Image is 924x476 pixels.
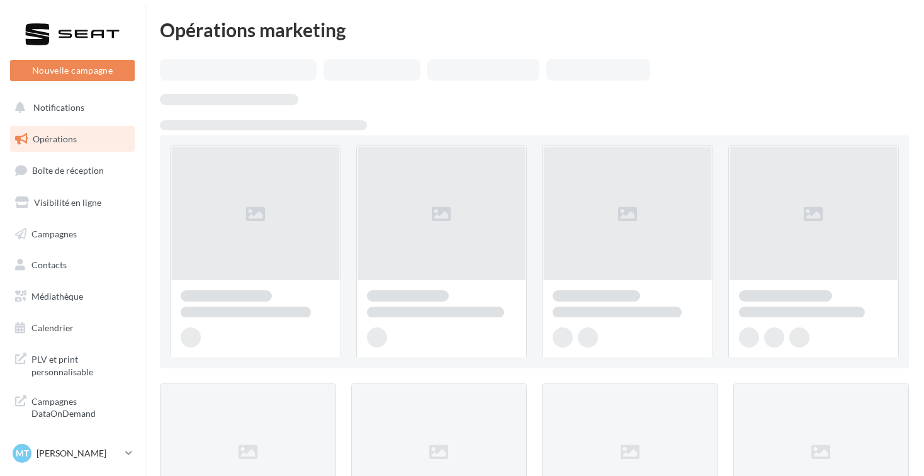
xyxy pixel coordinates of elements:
[31,351,130,378] span: PLV et print personnalisable
[160,20,909,39] div: Opérations marketing
[8,94,132,121] button: Notifications
[8,283,137,310] a: Médiathèque
[8,157,137,184] a: Boîte de réception
[8,388,137,425] a: Campagnes DataOnDemand
[8,221,137,247] a: Campagnes
[8,346,137,383] a: PLV et print personnalisable
[10,441,135,465] a: MT [PERSON_NAME]
[31,393,130,420] span: Campagnes DataOnDemand
[16,447,29,460] span: MT
[8,315,137,341] a: Calendrier
[33,102,84,113] span: Notifications
[31,322,74,333] span: Calendrier
[34,197,101,208] span: Visibilité en ligne
[31,259,67,270] span: Contacts
[32,165,104,176] span: Boîte de réception
[33,133,77,144] span: Opérations
[31,291,83,302] span: Médiathèque
[31,228,77,239] span: Campagnes
[8,252,137,278] a: Contacts
[37,447,120,460] p: [PERSON_NAME]
[10,60,135,81] button: Nouvelle campagne
[8,190,137,216] a: Visibilité en ligne
[8,126,137,152] a: Opérations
